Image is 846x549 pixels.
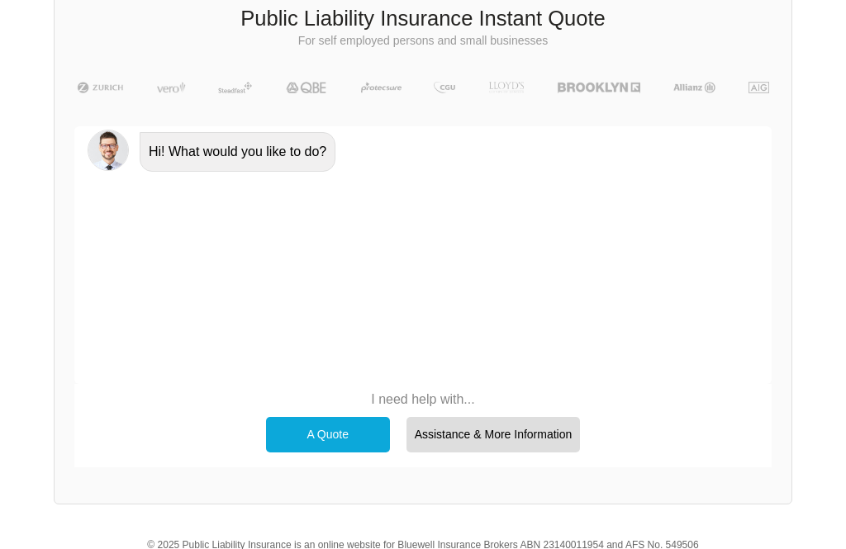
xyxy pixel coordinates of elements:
[551,83,647,94] img: Brooklyn | Public Liability Insurance
[481,83,532,94] img: LLOYD's | Public Liability Insurance
[211,83,259,94] img: Steadfast | Public Liability Insurance
[406,418,581,452] div: Assistance & More Information
[88,130,129,172] img: Chatbot | PLI
[70,83,131,94] img: Zurich | Public Liability Insurance
[666,83,723,94] img: Allianz | Public Liability Insurance
[67,5,779,35] h3: Public Liability Insurance Instant Quote
[427,83,462,94] img: CGU | Public Liability Insurance
[258,391,589,409] p: I need help with...
[742,83,776,94] img: AIG | Public Liability Insurance
[354,83,408,94] img: Protecsure | Public Liability Insurance
[266,418,390,452] div: A Quote
[150,83,192,94] img: Vero | Public Liability Insurance
[278,83,335,94] img: QBE | Public Liability Insurance
[67,34,779,50] p: For self employed persons and small businesses
[140,133,335,173] div: Hi! What would you like to do?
